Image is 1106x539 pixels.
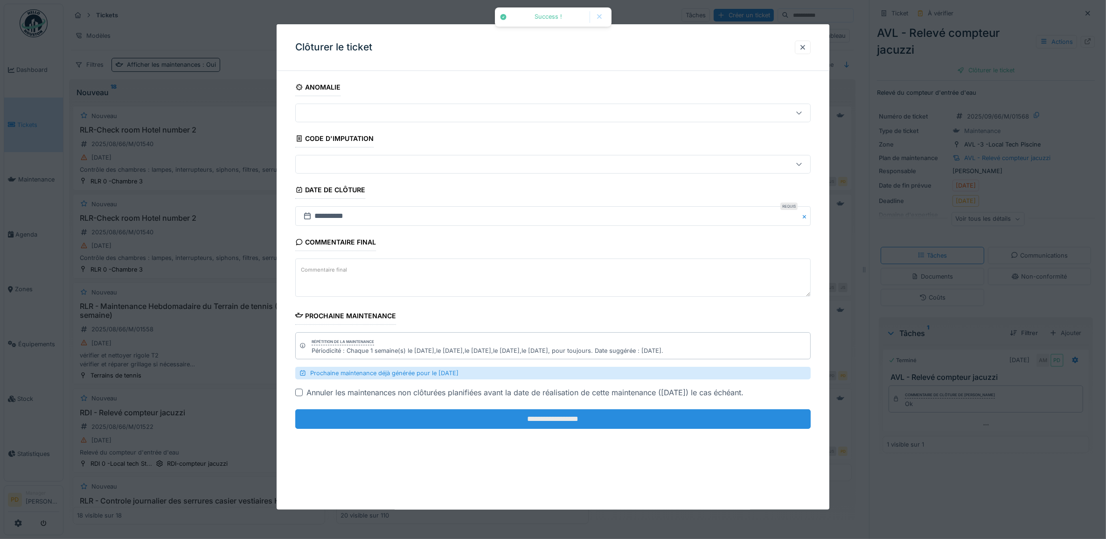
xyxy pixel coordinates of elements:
[295,132,374,147] div: Code d'imputation
[306,387,744,398] div: Annuler les maintenances non clôturées planifiées avant la date de réalisation de cette maintenan...
[295,80,341,96] div: Anomalie
[295,235,376,251] div: Commentaire final
[295,42,372,53] h3: Clôturer le ticket
[512,13,585,21] div: Success !
[312,346,663,355] div: Périodicité : Chaque 1 semaine(s) le [DATE],le [DATE],le [DATE],le [DATE],le [DATE], pour toujour...
[295,309,396,325] div: Prochaine maintenance
[295,183,366,199] div: Date de clôture
[299,264,349,276] label: Commentaire final
[780,203,798,210] div: Requis
[800,206,811,226] button: Close
[312,339,374,345] div: Répétition de la maintenance
[295,367,811,379] div: Prochaine maintenance déjà générée pour le [DATE]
